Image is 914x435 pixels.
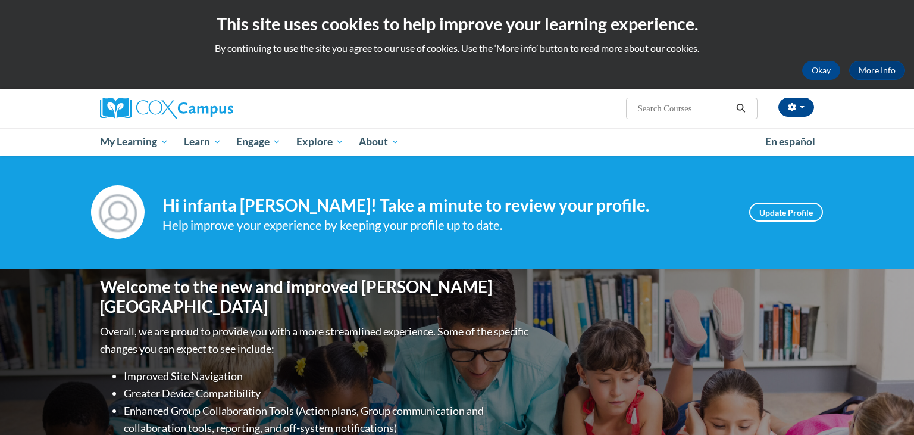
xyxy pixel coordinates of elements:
span: Explore [296,135,344,149]
a: Update Profile [749,203,823,222]
a: Explore [289,128,352,156]
span: About [359,135,399,149]
span: En español [765,135,815,148]
img: Profile Image [91,185,145,239]
button: Okay [802,61,840,80]
span: My Learning [100,135,168,149]
img: Cox Campus [100,98,233,119]
button: Search [732,101,750,116]
span: Engage [236,135,281,149]
h4: Hi infanta [PERSON_NAME]! Take a minute to review your profile. [162,195,731,216]
h2: This site uses cookies to help improve your learning experience. [9,12,905,36]
a: Engage [228,128,289,156]
a: Cox Campus [100,98,326,119]
div: Help improve your experience by keeping your profile up to date. [162,216,731,235]
span: Learn [184,135,221,149]
a: Learn [176,128,229,156]
a: About [352,128,408,156]
button: Account Settings [778,98,814,117]
a: My Learning [92,128,176,156]
a: More Info [849,61,905,80]
p: By continuing to use the site you agree to our use of cookies. Use the ‘More info’ button to read... [9,42,905,55]
li: Improved Site Navigation [124,368,531,385]
li: Greater Device Compatibility [124,385,531,402]
a: En español [758,129,823,154]
h1: Welcome to the new and improved [PERSON_NAME][GEOGRAPHIC_DATA] [100,277,531,317]
div: Main menu [82,128,832,156]
p: Overall, we are proud to provide you with a more streamlined experience. Some of the specific cha... [100,323,531,358]
input: Search Courses [637,101,732,116]
iframe: Button to launch messaging window [866,387,904,425]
